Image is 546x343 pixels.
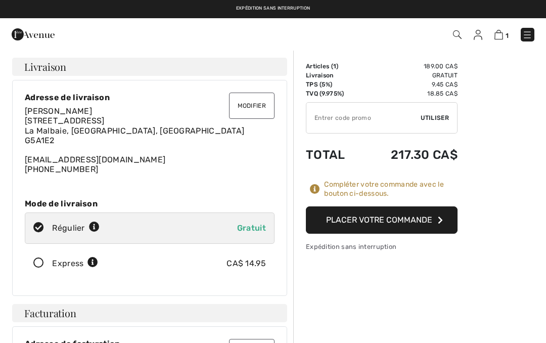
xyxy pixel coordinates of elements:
td: TPS (5%) [306,80,362,89]
td: Articles ( ) [306,62,362,71]
td: TVQ (9.975%) [306,89,362,98]
div: [EMAIL_ADDRESS][DOMAIN_NAME] [PHONE_NUMBER] [25,106,275,174]
span: Gratuit [237,223,266,233]
span: [PERSON_NAME] [25,106,92,116]
td: 9.45 CA$ [362,80,458,89]
img: Mes infos [474,30,482,40]
input: Code promo [306,103,421,133]
span: Utiliser [421,113,449,122]
span: Facturation [24,308,76,318]
img: Recherche [453,30,462,39]
a: 1 [494,28,509,40]
div: CA$ 14.95 [226,258,266,270]
div: Adresse de livraison [25,93,275,102]
img: Panier d'achat [494,30,503,39]
button: Modifier [229,93,275,119]
td: 217.30 CA$ [362,138,458,172]
span: 1 [333,63,336,70]
img: 1ère Avenue [12,24,55,45]
span: [STREET_ADDRESS] La Malbaie, [GEOGRAPHIC_DATA], [GEOGRAPHIC_DATA] G5A1E2 [25,116,244,145]
td: 189.00 CA$ [362,62,458,71]
td: 18.85 CA$ [362,89,458,98]
td: Gratuit [362,71,458,80]
span: 1 [506,32,509,39]
img: Menu [522,30,532,40]
span: Livraison [24,62,66,72]
div: Expédition sans interruption [306,242,458,251]
td: Livraison [306,71,362,80]
div: Compléter votre commande avec le bouton ci-dessous. [324,180,458,198]
button: Placer votre commande [306,206,458,234]
td: Total [306,138,362,172]
div: Express [52,258,98,270]
a: 1ère Avenue [12,29,55,38]
div: Mode de livraison [25,199,275,208]
div: Régulier [52,222,100,234]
